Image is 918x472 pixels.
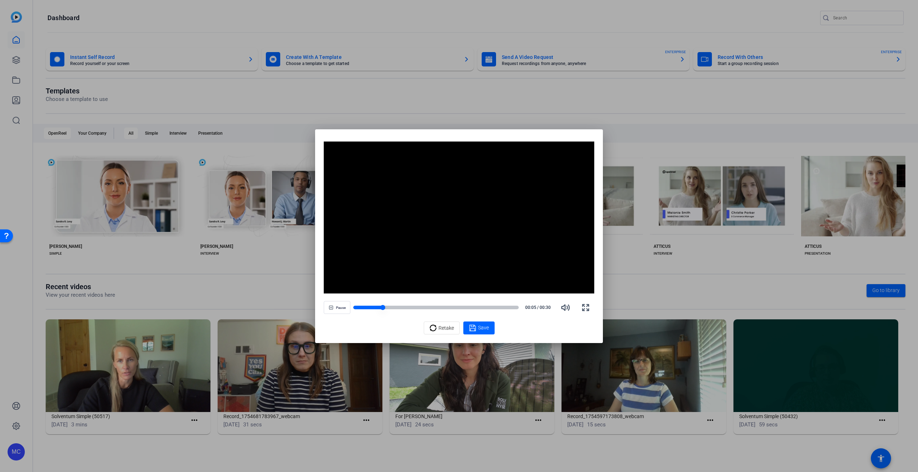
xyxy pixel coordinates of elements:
span: 00:05 [522,304,536,311]
button: Save [463,321,495,334]
span: Retake [438,321,454,335]
div: Video Player [324,142,594,293]
button: Fullscreen [577,299,594,316]
span: Save [478,324,489,332]
span: Pause [336,306,346,310]
button: Mute [557,299,574,316]
div: / [522,304,554,311]
button: Pause [324,301,350,314]
button: Retake [424,321,460,334]
span: 00:30 [540,304,554,311]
